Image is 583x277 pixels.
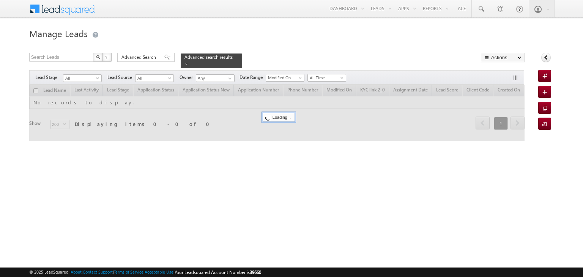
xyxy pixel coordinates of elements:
span: Advanced Search [121,54,158,61]
span: Owner [180,74,196,81]
span: Date Range [240,74,266,81]
span: Your Leadsquared Account Number is [175,269,261,275]
a: Acceptable Use [145,269,173,274]
span: Lead Stage [35,74,63,81]
span: Advanced search results [184,54,233,60]
span: All Time [308,74,344,81]
img: Search [96,55,100,59]
span: 39660 [250,269,261,275]
input: Type to Search [196,74,235,82]
a: All [63,74,102,82]
span: Modified On [266,74,302,81]
a: Terms of Service [114,269,143,274]
div: Loading... [263,113,295,122]
a: All Time [307,74,346,82]
a: Contact Support [83,269,113,274]
a: Show All Items [224,75,234,82]
span: ? [105,54,109,60]
span: © 2025 LeadSquared | | | | | [29,269,261,276]
span: Lead Source [107,74,135,81]
span: All [63,75,99,82]
a: About [71,269,82,274]
span: Manage Leads [29,27,88,39]
a: All [135,74,174,82]
span: All [136,75,172,82]
button: ? [102,53,112,62]
a: Modified On [266,74,304,82]
button: Actions [481,53,525,62]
